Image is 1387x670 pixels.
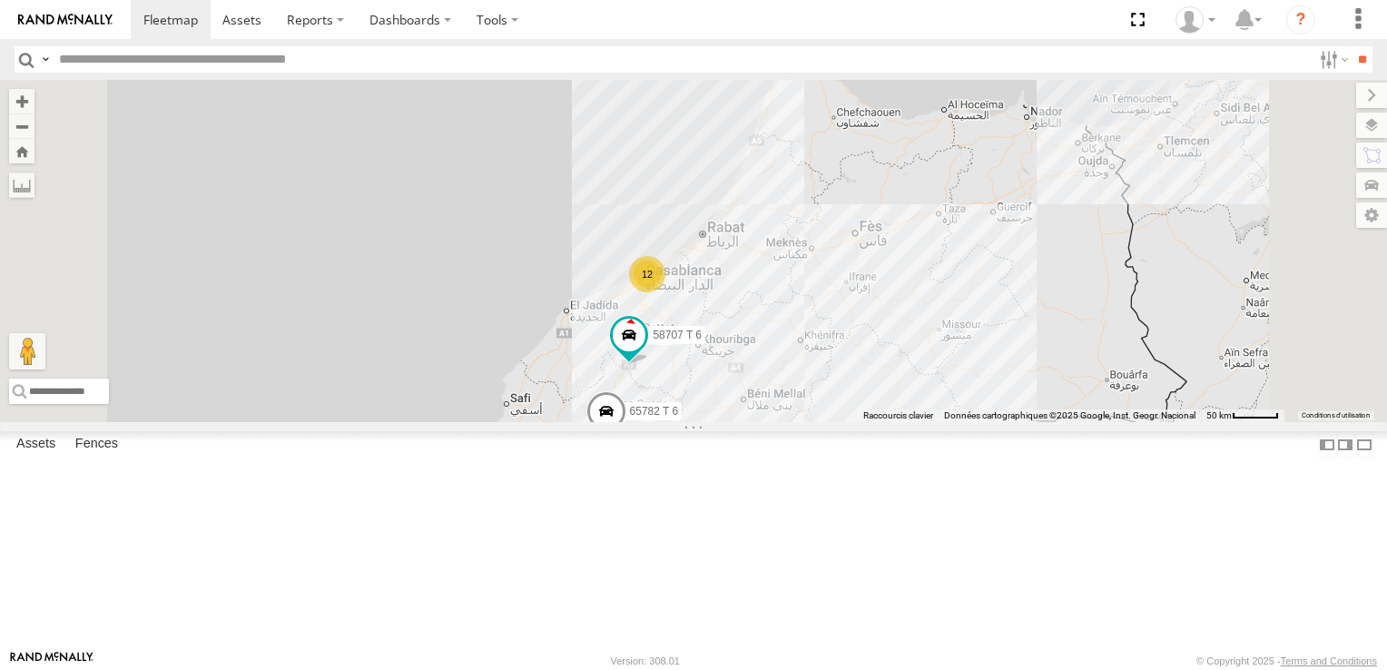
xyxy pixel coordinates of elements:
label: Assets [7,432,64,458]
span: 58707 T 6 [653,328,702,340]
a: Conditions d'utilisation (s'ouvre dans un nouvel onglet) [1302,411,1371,419]
a: Visit our Website [10,652,93,670]
label: Fences [66,432,127,458]
label: Dock Summary Table to the Right [1336,431,1354,458]
i: ? [1286,5,1315,34]
button: Raccourcis clavier [863,409,933,422]
button: Zoom out [9,113,34,139]
label: Hide Summary Table [1355,431,1373,458]
span: Données cartographiques ©2025 Google, Inst. Geogr. Nacional [944,410,1195,420]
img: rand-logo.svg [18,14,113,26]
div: © Copyright 2025 - [1196,655,1377,666]
label: Map Settings [1356,202,1387,228]
label: Search Query [38,46,53,73]
button: Échelle de la carte : 50 km pour 48 pixels [1201,409,1284,422]
div: Younes Gaubi [1169,6,1222,34]
span: 65782 T 6 [630,404,679,417]
div: 12 [629,256,665,292]
div: Version: 308.01 [611,655,680,666]
button: Faites glisser Pegman sur la carte pour ouvrir Street View [9,333,45,369]
button: Zoom in [9,89,34,113]
label: Dock Summary Table to the Left [1318,431,1336,458]
button: Zoom Home [9,139,34,163]
label: Measure [9,172,34,198]
a: Terms and Conditions [1281,655,1377,666]
label: Search Filter Options [1313,46,1352,73]
span: 50 km [1206,410,1232,420]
